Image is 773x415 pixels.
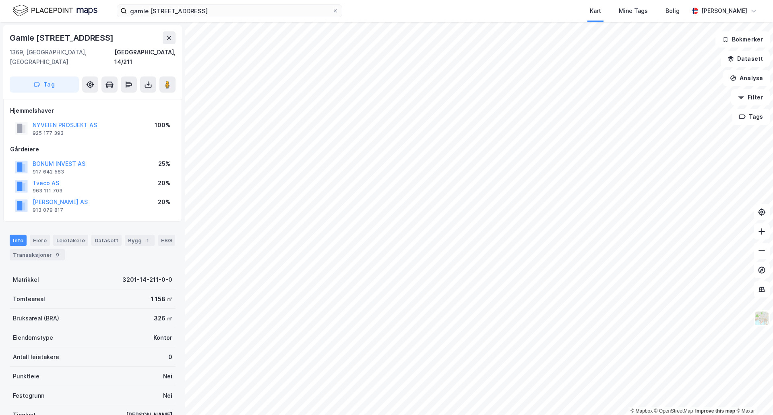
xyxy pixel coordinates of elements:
iframe: Chat Widget [733,376,773,415]
div: Festegrunn [13,391,44,401]
div: Datasett [91,235,122,246]
div: 3201-14-211-0-0 [122,275,172,285]
button: Tags [732,109,770,125]
button: Datasett [721,51,770,67]
div: Leietakere [53,235,88,246]
div: 1 [143,236,151,244]
div: Tomteareal [13,294,45,304]
div: 925 177 393 [33,130,64,136]
input: Søk på adresse, matrikkel, gårdeiere, leietakere eller personer [127,5,332,17]
button: Analyse [723,70,770,86]
div: Nei [163,372,172,381]
button: Filter [731,89,770,105]
a: OpenStreetMap [654,408,693,414]
div: Eiere [30,235,50,246]
div: [PERSON_NAME] [701,6,747,16]
div: Info [10,235,27,246]
div: Transaksjoner [10,249,65,260]
img: logo.f888ab2527a4732fd821a326f86c7f29.svg [13,4,97,18]
div: 9 [54,251,62,259]
div: 20% [158,178,170,188]
div: Gårdeiere [10,145,175,154]
div: 913 079 817 [33,207,63,213]
div: Bolig [666,6,680,16]
div: Matrikkel [13,275,39,285]
div: Bruksareal (BRA) [13,314,59,323]
div: Nei [163,391,172,401]
div: 917 642 583 [33,169,64,175]
div: Kart [590,6,601,16]
div: Mine Tags [619,6,648,16]
div: Punktleie [13,372,39,381]
button: Tag [10,76,79,93]
div: Antall leietakere [13,352,59,362]
div: ESG [158,235,175,246]
button: Bokmerker [715,31,770,47]
div: 1369, [GEOGRAPHIC_DATA], [GEOGRAPHIC_DATA] [10,47,114,67]
div: 25% [158,159,170,169]
div: 963 111 703 [33,188,62,194]
div: 326 ㎡ [154,314,172,323]
div: [GEOGRAPHIC_DATA], 14/211 [114,47,176,67]
div: Bygg [125,235,155,246]
div: 0 [168,352,172,362]
div: Eiendomstype [13,333,53,343]
div: 1 158 ㎡ [151,294,172,304]
div: Gamle [STREET_ADDRESS] [10,31,115,44]
a: Improve this map [695,408,735,414]
a: Mapbox [630,408,653,414]
div: 100% [155,120,170,130]
img: Z [754,311,769,326]
div: Kontor [153,333,172,343]
div: 20% [158,197,170,207]
div: Hjemmelshaver [10,106,175,116]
